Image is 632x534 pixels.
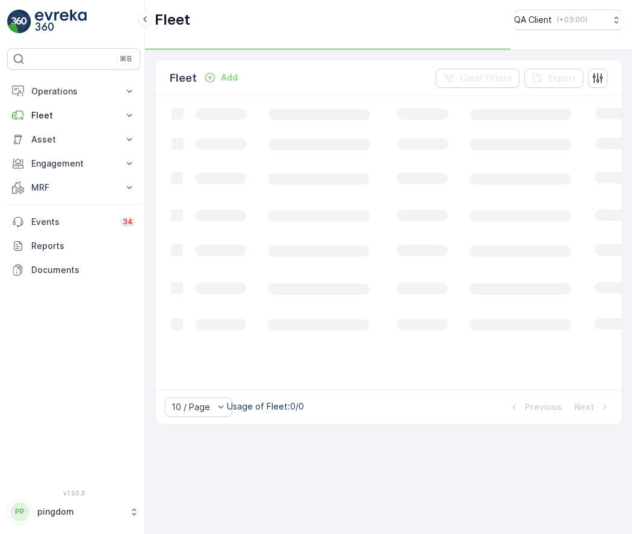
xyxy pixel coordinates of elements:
[507,400,563,414] button: Previous
[557,15,587,25] p: ( +03:00 )
[155,10,190,29] p: Fleet
[120,54,132,64] p: ⌘B
[199,70,243,85] button: Add
[37,506,123,518] p: pingdom
[35,10,87,34] img: logo_light-DOdMpM7g.png
[31,133,116,146] p: Asset
[10,502,29,521] div: PP
[221,72,238,84] p: Add
[573,400,612,414] button: Next
[548,72,576,84] p: Export
[7,79,140,103] button: Operations
[31,182,116,194] p: MRF
[7,10,31,34] img: logo
[7,258,140,282] a: Documents
[436,69,519,88] button: Clear Filters
[227,400,304,413] p: Usage of Fleet : 0/0
[574,401,594,413] p: Next
[123,217,133,227] p: 34
[31,158,116,170] p: Engagement
[514,10,622,30] button: QA Client(+03:00)
[525,401,562,413] p: Previous
[7,127,140,152] button: Asset
[31,109,116,121] p: Fleet
[7,489,140,497] span: v 1.50.3
[31,216,113,228] p: Events
[7,210,140,234] a: Events34
[170,70,197,87] p: Fleet
[514,14,552,26] p: QA Client
[31,264,135,276] p: Documents
[7,152,140,176] button: Engagement
[7,103,140,127] button: Fleet
[460,72,512,84] p: Clear Filters
[524,69,583,88] button: Export
[7,499,140,524] button: PPpingdom
[31,240,135,252] p: Reports
[31,85,116,97] p: Operations
[7,176,140,200] button: MRF
[7,234,140,258] a: Reports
